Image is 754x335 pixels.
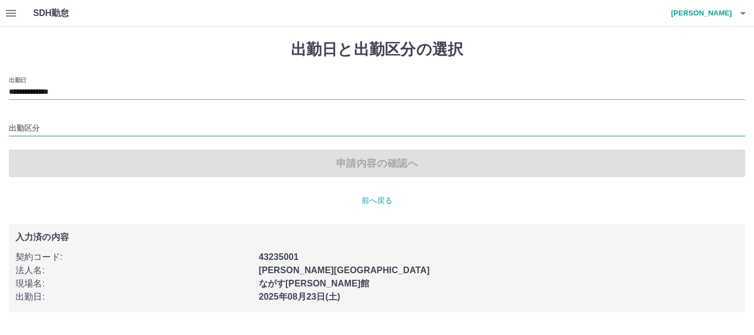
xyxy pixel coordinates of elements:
[15,290,252,304] p: 出勤日 :
[9,76,26,84] label: 出勤日
[9,40,745,59] h1: 出勤日と出勤区分の選択
[9,195,745,206] p: 前へ戻る
[15,264,252,277] p: 法人名 :
[259,279,370,288] b: ながす[PERSON_NAME]館
[259,292,341,301] b: 2025年08月23日(土)
[259,252,299,262] b: 43235001
[15,277,252,290] p: 現場名 :
[15,233,739,242] p: 入力済の内容
[259,265,430,275] b: [PERSON_NAME][GEOGRAPHIC_DATA]
[15,251,252,264] p: 契約コード :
